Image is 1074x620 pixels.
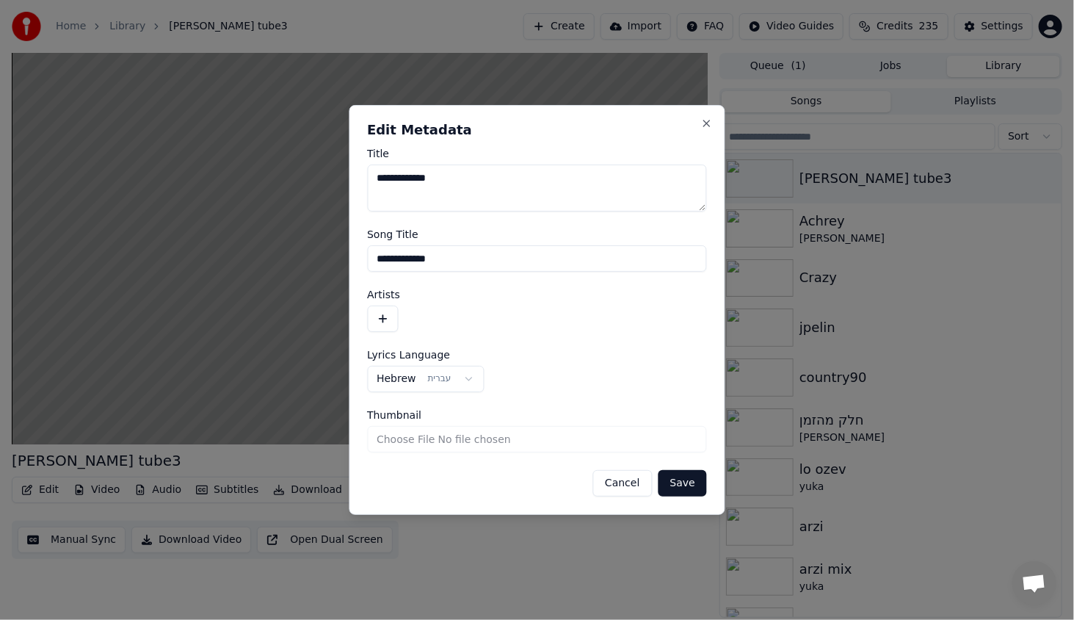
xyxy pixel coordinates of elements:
[367,148,707,159] label: Title
[592,470,652,497] button: Cancel
[367,350,450,360] span: Lyrics Language
[658,470,707,497] button: Save
[367,410,421,420] span: Thumbnail
[367,289,707,300] label: Artists
[367,123,707,137] h2: Edit Metadata
[367,229,707,239] label: Song Title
